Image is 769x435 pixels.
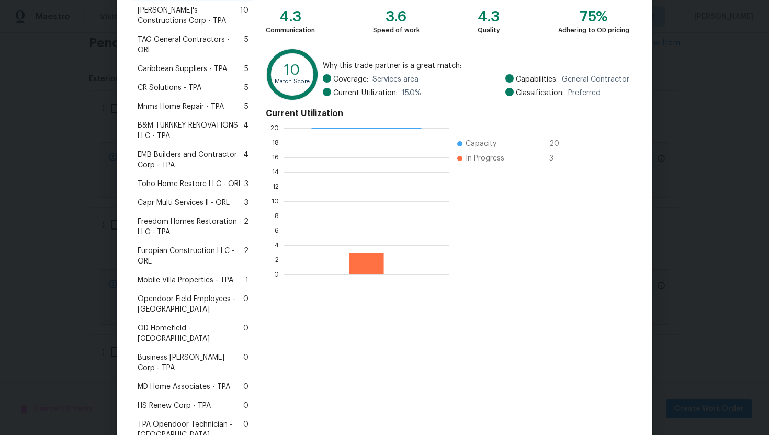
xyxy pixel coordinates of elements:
span: Capabilities: [516,74,558,85]
text: 14 [272,169,279,175]
span: CR Solutions - TPA [138,83,201,93]
text: 6 [275,227,279,234]
span: 4 [243,120,248,141]
span: EMB Builders and Contractor Corp - TPA [138,150,243,170]
span: Capacity [466,139,496,149]
span: 0 [243,323,248,344]
span: 0 [243,352,248,373]
span: [PERSON_NAME]'s Constructions Corp - TPA [138,5,240,26]
span: 15.0 % [402,88,421,98]
span: 1 [245,275,248,285]
span: Europian Construction LLC - ORL [138,246,244,267]
div: Adhering to OD pricing [558,25,629,36]
span: Classification: [516,88,564,98]
span: Preferred [568,88,601,98]
div: Quality [478,25,500,36]
span: Caribbean Suppliers - TPA [138,64,227,74]
span: 3 [244,198,248,208]
span: B&M TURNKEY RENOVATIONS LLC - TPA [138,120,243,141]
span: Why this trade partner is a great match: [323,61,629,71]
span: TAG General Contractors - ORL [138,35,244,55]
h4: Current Utilization [266,108,629,119]
text: 18 [272,140,279,146]
span: 5 [244,35,248,55]
span: 5 [244,83,248,93]
div: 3.6 [373,12,420,22]
span: 0 [243,400,248,411]
span: Business [PERSON_NAME] Corp - TPA [138,352,243,373]
text: 4 [275,242,279,248]
span: In Progress [466,153,504,164]
span: HS Renew Corp - TPA [138,400,211,411]
span: 5 [244,101,248,112]
span: 10 [240,5,248,26]
span: Opendoor Field Employees - [GEOGRAPHIC_DATA] [138,294,243,315]
text: 2 [275,257,279,263]
span: OD Homefield - [GEOGRAPHIC_DATA] [138,323,243,344]
text: 10 [272,198,279,204]
span: Services area [372,74,419,85]
div: 75% [558,12,629,22]
span: Freedom Homes Restoration LLC - TPA [138,216,244,237]
text: 0 [274,271,279,278]
text: 8 [275,213,279,219]
span: 2 [244,216,248,237]
text: 12 [273,184,279,190]
span: Mnms Home Repair - TPA [138,101,224,112]
span: 3 [244,179,248,189]
text: 10 [284,63,300,77]
text: 16 [272,154,279,161]
div: 4.3 [266,12,315,22]
span: Current Utilization: [333,88,398,98]
div: Communication [266,25,315,36]
div: Speed of work [373,25,420,36]
span: 0 [243,382,248,392]
text: 20 [270,125,279,131]
span: Toho Home Restore LLC - ORL [138,179,242,189]
text: Match Score [275,78,310,84]
span: 0 [243,294,248,315]
span: MD Home Associates - TPA [138,382,230,392]
span: Coverage: [333,74,368,85]
span: 5 [244,64,248,74]
div: 4.3 [478,12,500,22]
span: 4 [243,150,248,170]
span: 20 [549,139,566,149]
span: General Contractor [562,74,629,85]
span: Capr Multi Services ll - ORL [138,198,230,208]
span: 3 [549,153,566,164]
span: 2 [244,246,248,267]
span: Mobile Villa Properties - TPA [138,275,233,285]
